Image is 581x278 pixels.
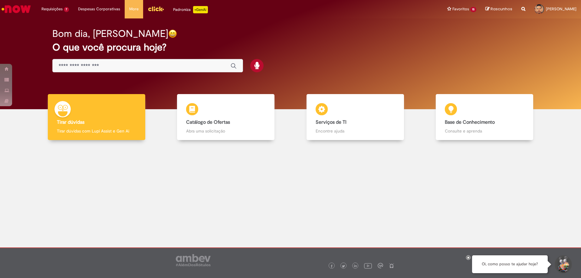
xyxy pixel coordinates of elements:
img: ServiceNow [1,3,32,15]
a: Rascunhos [485,6,512,12]
button: Iniciar Conversa de Suporte [554,255,572,273]
a: Catálogo de Ofertas Abra uma solicitação [161,94,291,140]
span: Requisições [41,6,63,12]
img: logo_footer_facebook.png [330,265,333,268]
a: Serviços de TI Encontre ajuda [290,94,420,140]
b: Tirar dúvidas [57,119,84,125]
span: More [129,6,139,12]
b: Base de Conhecimento [445,119,495,125]
p: +GenAi [193,6,208,13]
img: logo_footer_naosei.png [389,263,394,268]
h2: Bom dia, [PERSON_NAME] [52,28,168,39]
img: logo_footer_workplace.png [378,263,383,268]
a: Tirar dúvidas Tirar dúvidas com Lupi Assist e Gen Ai [32,94,161,140]
span: [PERSON_NAME] [546,6,576,11]
div: Oi, como posso te ajudar hoje? [472,255,548,273]
span: Favoritos [452,6,469,12]
p: Encontre ajuda [316,128,395,134]
span: 15 [470,7,476,12]
img: logo_footer_linkedin.png [354,264,357,268]
img: click_logo_yellow_360x200.png [148,4,164,13]
span: Despesas Corporativas [78,6,120,12]
span: 7 [64,7,69,12]
a: Base de Conhecimento Consulte e aprenda [420,94,550,140]
p: Consulte e aprenda [445,128,524,134]
span: Rascunhos [491,6,512,12]
p: Abra uma solicitação [186,128,265,134]
img: logo_footer_youtube.png [364,262,372,270]
img: logo_footer_ambev_rotulo_gray.png [176,254,211,266]
div: Padroniza [173,6,208,13]
img: happy-face.png [168,29,177,38]
b: Catálogo de Ofertas [186,119,230,125]
h2: O que você procura hoje? [52,42,529,53]
b: Serviços de TI [316,119,346,125]
p: Tirar dúvidas com Lupi Assist e Gen Ai [57,128,136,134]
img: logo_footer_twitter.png [342,265,345,268]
